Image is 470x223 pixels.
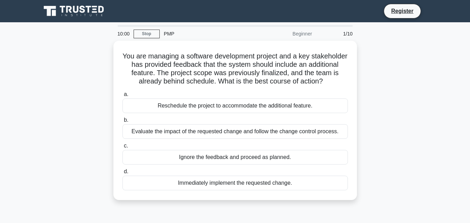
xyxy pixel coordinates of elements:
[316,27,357,41] div: 1/10
[122,150,348,165] div: Ignore the feedback and proceed as planned.
[124,117,128,123] span: b.
[122,124,348,139] div: Evaluate the impact of the requested change and follow the change control process.
[124,91,128,97] span: a.
[387,7,417,15] a: Register
[160,27,255,41] div: PMP
[124,168,128,174] span: d.
[122,98,348,113] div: Reschedule the project to accommodate the additional feature.
[122,176,348,190] div: Immediately implement the requested change.
[124,143,128,149] span: c.
[255,27,316,41] div: Beginner
[122,52,349,86] h5: You are managing a software development project and a key stakeholder has provided feedback that ...
[134,30,160,38] a: Stop
[113,27,134,41] div: 10:00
